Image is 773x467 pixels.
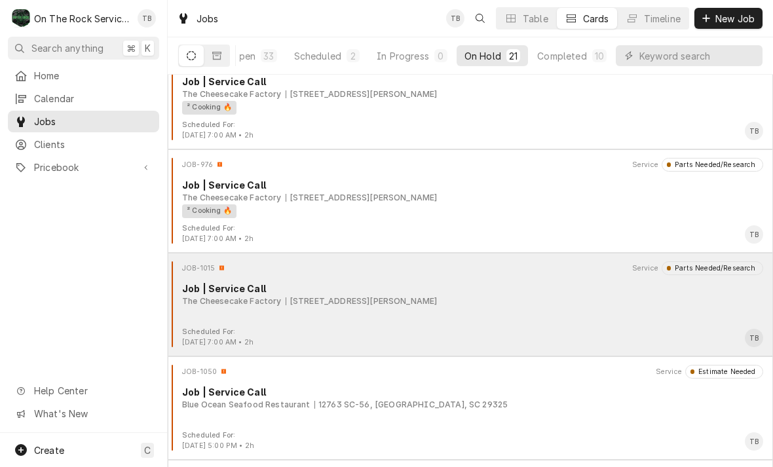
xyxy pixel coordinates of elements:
div: Card Header Primary Content [182,261,225,274]
div: Todd Brady's Avatar [745,122,763,140]
div: Card Header [173,261,768,274]
div: Object Extra Context Footer Label [182,327,254,337]
div: Card Header Secondary Content [632,158,763,171]
div: 2 [349,49,357,63]
div: Object Subtext Primary [182,192,282,204]
div: ² Cooking 🔥 [182,101,236,115]
div: Job Card: JOB-975 [168,46,773,149]
span: Pricebook [34,160,133,174]
div: TB [745,225,763,244]
span: [DATE] 5:00 PM • 2h [182,441,254,450]
div: Object Extra Context Footer Label [182,223,254,234]
div: Todd Brady's Avatar [446,9,464,28]
input: Keyword search [639,45,756,66]
div: In Progress [377,49,429,63]
div: Card Body [173,178,768,217]
div: Object Subtext [182,295,763,307]
div: Job Card: JOB-976 [168,149,773,253]
div: TB [446,9,464,28]
div: On The Rock Services [34,12,130,26]
div: Object Extra Context Header [632,263,658,274]
div: Card Body [173,282,768,307]
div: ² Cooking 🔥 [182,204,236,218]
div: Object Status [662,261,763,274]
div: Cards [583,12,609,26]
span: [DATE] 7:00 AM • 2h [182,234,254,243]
div: Todd Brady's Avatar [745,432,763,451]
div: Todd Brady's Avatar [745,329,763,347]
div: Estimate Needed [694,367,756,377]
div: Card Body [173,75,768,114]
span: Create [34,445,64,456]
button: Open search [470,8,491,29]
span: ⌘ [126,41,136,55]
div: Object Title [182,385,763,399]
div: Object ID [182,160,213,170]
div: Card Header Primary Content [182,365,227,378]
div: 21 [509,49,518,63]
div: Object Extra Context Footer Value [182,130,254,141]
div: Scheduled [294,49,341,63]
div: TB [745,432,763,451]
div: Object Title [182,75,763,88]
div: 10 [595,49,604,63]
div: Card Footer [173,430,768,451]
span: Clients [34,138,153,151]
span: Jobs [34,115,153,128]
div: Job Card: JOB-1015 [168,253,773,356]
a: Calendar [8,88,159,109]
div: Card Footer Extra Context [182,430,254,451]
div: Card Header Secondary Content [656,365,763,378]
div: Todd Brady's Avatar [138,9,156,28]
div: Object Extra Context Footer Value [182,337,254,348]
a: Jobs [8,111,159,132]
div: Object Extra Context Footer Label [182,430,254,441]
span: C [144,443,151,457]
div: Card Body [173,385,768,411]
div: Object Status [685,365,763,378]
div: Object Extra Context Header [632,160,658,170]
a: Go to What's New [8,403,159,424]
div: TB [745,122,763,140]
div: Card Header Primary Content [182,158,223,171]
div: Object Subtext Secondary [286,295,438,307]
button: Search anything⌘K [8,37,159,60]
div: O [12,9,30,28]
div: Card Header Secondary Content [632,261,763,274]
span: K [145,41,151,55]
div: Object Title [182,282,763,295]
div: TB [745,329,763,347]
div: On The Rock Services's Avatar [12,9,30,28]
div: Completed [537,49,586,63]
div: Object Subtext Secondary [314,399,508,411]
div: Card Footer Extra Context [182,327,254,348]
a: Go to Help Center [8,380,159,402]
div: Object Extra Context Footer Label [182,120,254,130]
div: Object Subtext Secondary [286,88,438,100]
div: Card Footer Extra Context [182,120,254,141]
div: Object ID [182,263,215,274]
div: Card Header [173,158,768,171]
div: Card Footer Primary Content [745,432,763,451]
div: Object Title [182,178,763,192]
div: Card Header [173,365,768,378]
a: Clients [8,134,159,155]
div: Object Subtext Primary [182,295,282,307]
div: Object ID [182,367,217,377]
span: [DATE] 7:00 AM • 2h [182,338,254,346]
span: Home [34,69,153,83]
button: New Job [694,8,763,29]
div: Object Subtext Primary [182,88,282,100]
div: Card Footer [173,223,768,244]
span: What's New [34,407,151,420]
div: Parts Needed/Research [671,160,756,170]
div: Todd Brady's Avatar [745,225,763,244]
div: 0 [437,49,445,63]
div: Table [523,12,548,26]
div: Timeline [644,12,681,26]
div: Object Subtext Secondary [286,192,438,204]
span: Calendar [34,92,153,105]
div: Card Footer Extra Context [182,223,254,244]
div: Object Extra Context Footer Value [182,441,254,451]
div: Card Footer Primary Content [745,329,763,347]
